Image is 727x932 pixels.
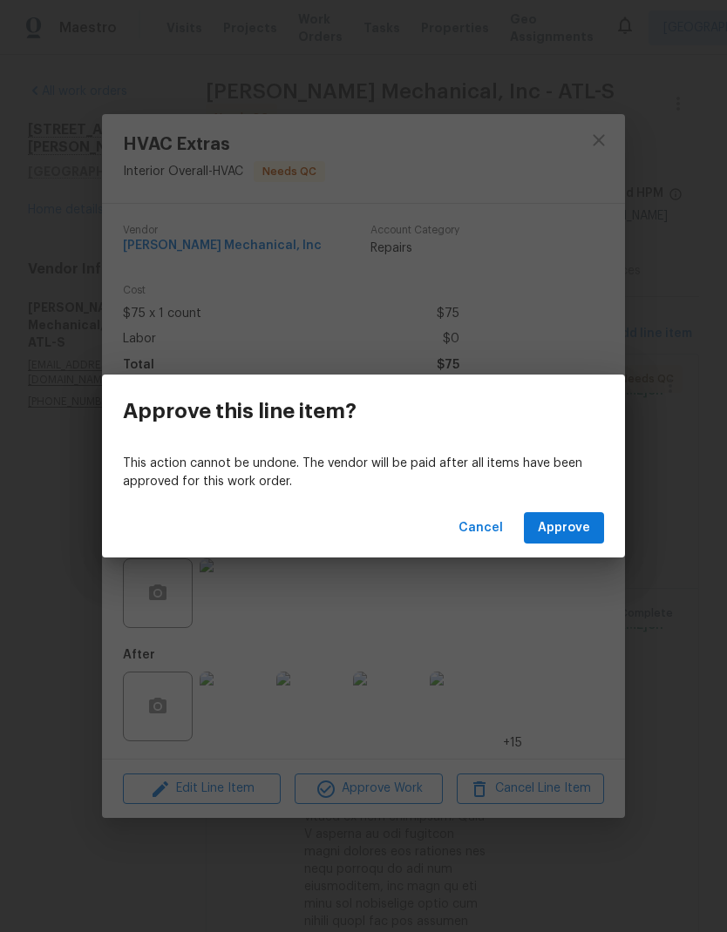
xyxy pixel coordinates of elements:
span: Approve [538,517,590,539]
h3: Approve this line item? [123,399,357,423]
button: Cancel [452,512,510,544]
button: Approve [524,512,604,544]
span: Cancel [459,517,503,539]
p: This action cannot be undone. The vendor will be paid after all items have been approved for this... [123,455,604,491]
